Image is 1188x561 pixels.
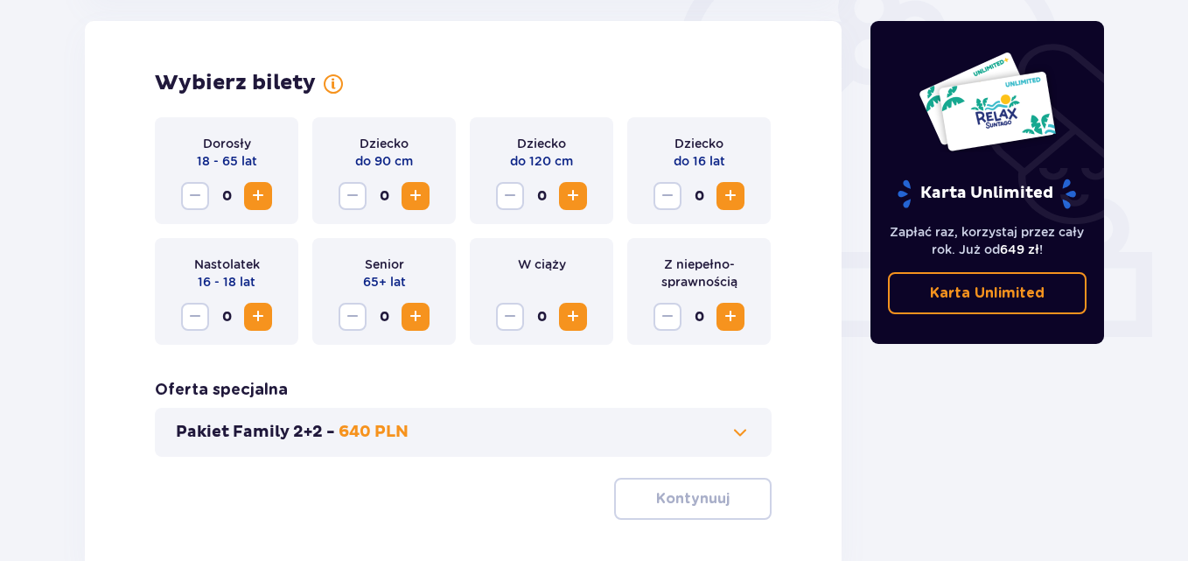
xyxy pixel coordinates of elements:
button: Zmniejsz [181,303,209,331]
button: Zmniejsz [496,303,524,331]
span: 0 [685,303,713,331]
p: Karta Unlimited [930,284,1045,303]
span: 0 [213,182,241,210]
button: Kontynuuj [614,478,772,520]
p: 18 - 65 lat [197,152,257,170]
p: Z niepełno­sprawnością [641,256,757,291]
button: Zmniejsz [496,182,524,210]
span: 0 [213,303,241,331]
span: 0 [370,182,398,210]
button: Zwiększ [716,303,744,331]
button: Zmniejsz [653,303,681,331]
span: 0 [528,182,556,210]
span: 0 [370,303,398,331]
button: Zwiększ [559,303,587,331]
button: Zwiększ [402,182,430,210]
button: Zmniejsz [339,182,367,210]
p: Nastolatek [194,256,260,273]
p: Kontynuuj [656,489,730,508]
p: 65+ lat [363,273,406,291]
h2: Wybierz bilety [155,70,316,96]
button: Zwiększ [244,182,272,210]
p: do 120 cm [510,152,573,170]
p: do 90 cm [355,152,413,170]
button: Pakiet Family 2+2 -640 PLN [176,422,751,443]
button: Zwiększ [559,182,587,210]
a: Karta Unlimited [888,272,1087,314]
span: 649 zł [1000,242,1039,256]
img: Dwie karty całoroczne do Suntago z napisem 'UNLIMITED RELAX', na białym tle z tropikalnymi liśćmi... [918,51,1057,152]
span: 0 [685,182,713,210]
p: 16 - 18 lat [198,273,255,291]
p: 640 PLN [339,422,409,443]
p: W ciąży [518,256,566,273]
p: Zapłać raz, korzystaj przez cały rok. Już od ! [888,223,1087,258]
p: Pakiet Family 2+2 - [176,422,335,443]
p: Dziecko [517,135,566,152]
button: Zwiększ [244,303,272,331]
h3: Oferta specjalna [155,380,288,401]
span: 0 [528,303,556,331]
p: Senior [365,256,404,273]
p: Dziecko [360,135,409,152]
p: Dorosły [203,135,251,152]
p: do 16 lat [674,152,725,170]
button: Zmniejsz [181,182,209,210]
button: Zwiększ [402,303,430,331]
button: Zwiększ [716,182,744,210]
p: Karta Unlimited [896,179,1078,209]
button: Zmniejsz [339,303,367,331]
button: Zmniejsz [653,182,681,210]
p: Dziecko [674,135,723,152]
